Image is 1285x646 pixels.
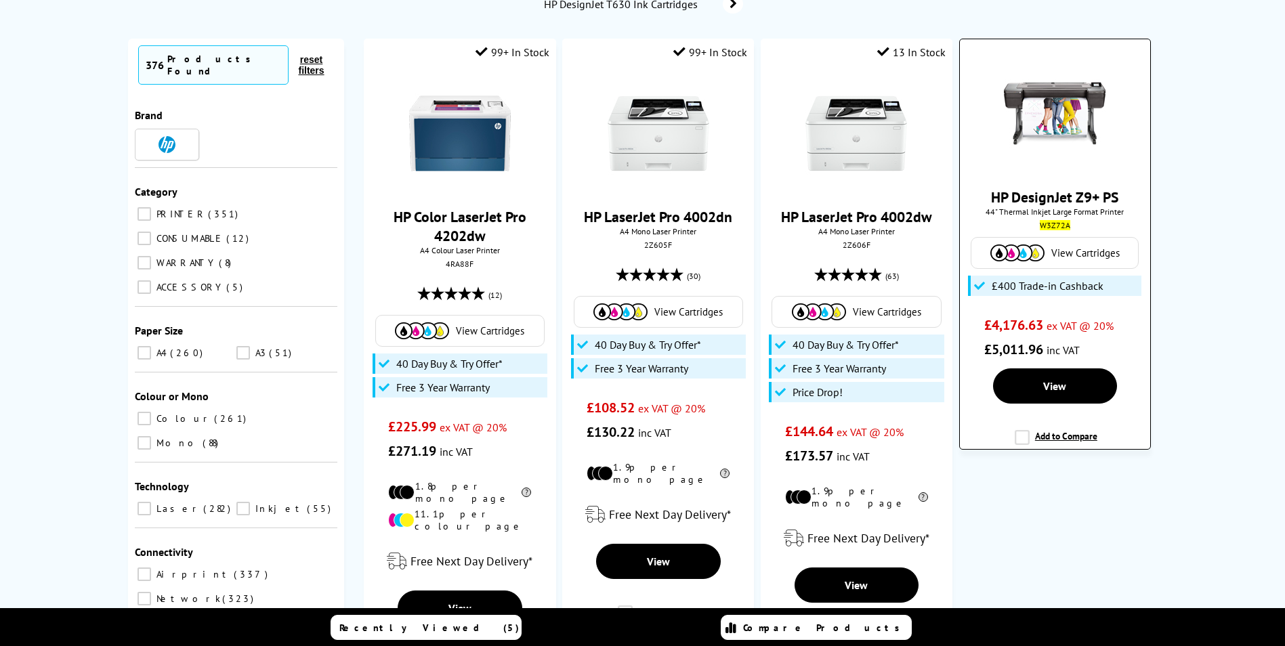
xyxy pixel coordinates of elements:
span: (30) [687,263,700,289]
span: CONSUMABLE [153,232,225,244]
span: inc VAT [1047,343,1080,357]
input: Mono 88 [138,436,151,450]
span: £5,011.96 [984,341,1043,358]
a: HP LaserJet Pro 4002dn [584,207,732,226]
input: CONSUMABLE 12 [138,232,151,245]
input: Laser 282 [138,502,151,515]
span: (63) [885,263,899,289]
span: ex VAT @ 20% [638,402,705,415]
img: HP-LaserJetPro-4002dn-Front-Small.jpg [608,83,709,184]
a: View [596,544,721,579]
span: Free Next Day Delivery* [807,530,929,546]
span: ex VAT @ 20% [440,421,507,434]
span: 376 [146,58,164,72]
div: 2Z605F [572,240,744,250]
input: A4 260 [138,346,151,360]
div: modal_delivery [767,519,946,557]
span: 351 [208,208,241,220]
span: View Cartridges [853,305,921,318]
span: (12) [488,282,502,308]
span: A4 Mono Laser Printer [569,226,747,236]
span: 40 Day Buy & Try Offer* [396,357,503,370]
span: Free Next Day Delivery* [410,553,532,569]
span: View [845,578,868,592]
span: £4,176.63 [984,316,1043,334]
label: Add to Compare [1015,430,1097,456]
span: A4 Mono Laser Printer [767,226,946,236]
a: HP LaserJet Pro 4002dw [781,207,932,226]
span: ex VAT @ 20% [1047,319,1114,332]
span: inc VAT [638,426,671,439]
img: HP-LaserJetPro-4002dw-Front-Small.jpg [805,83,907,184]
span: Colour [153,412,213,425]
span: Technology [135,479,189,493]
span: £130.22 [587,423,635,441]
img: Cartridges [395,322,449,339]
div: 13 In Stock [877,45,946,59]
div: 4RA88F [374,259,545,269]
span: £271.19 [388,442,436,460]
span: Connectivity [135,545,193,559]
span: Paper Size [135,324,183,337]
span: 51 [269,347,295,359]
span: Free 3 Year Warranty [595,362,688,375]
span: ACCESSORY [153,281,225,293]
input: Inkjet 55 [236,502,250,515]
img: HP [159,136,175,153]
span: Free Next Day Delivery* [609,507,731,522]
span: 44" Thermal Inkjet Large Format Printer [967,207,1143,217]
input: Network 323 [138,592,151,605]
span: 323 [222,593,257,605]
li: 11.1p per colour page [388,508,531,532]
span: £144.64 [785,423,833,440]
mark: W3Z72A [1040,220,1070,230]
a: HP Color LaserJet Pro 4202dw [394,207,526,245]
a: Compare Products [721,615,912,640]
span: 55 [307,502,334,515]
a: View Cartridges [978,244,1131,261]
span: £173.57 [785,447,833,465]
span: View Cartridges [654,305,723,318]
span: A3 [252,347,268,359]
input: PRINTER 351 [138,207,151,221]
input: Airprint 337 [138,567,151,581]
span: WARRANTY [153,257,217,269]
span: Free 3 Year Warranty [396,381,490,394]
span: 282 [203,502,234,515]
span: View [448,601,471,615]
span: Price Drop! [793,385,843,399]
span: View Cartridges [1051,246,1120,259]
div: modal_delivery [371,542,549,580]
a: View Cartridges [779,303,933,320]
span: £400 Trade-in Cashback [992,279,1103,293]
div: Products Found [167,53,282,77]
div: 99+ In Stock [673,45,747,59]
span: Brand [135,108,163,122]
span: 5 [226,281,246,293]
span: 12 [226,232,252,244]
span: Mono [153,437,201,449]
input: Colour 261 [138,412,151,425]
span: £108.52 [587,399,635,416]
input: A3 51 [236,346,250,360]
span: Compare Products [743,622,907,634]
span: Free 3 Year Warranty [793,362,886,375]
span: Network [153,593,221,605]
div: modal_delivery [569,496,747,534]
a: View [993,368,1117,404]
span: Laser [153,502,202,515]
li: 1.8p per mono page [388,480,531,504]
a: View [398,590,522,626]
img: HP-4202DN-Front-Main-Small.jpg [409,83,511,184]
span: 40 Day Buy & Try Offer* [595,338,701,351]
span: A4 [153,347,169,359]
li: 1.9p per mono page [785,485,928,509]
input: ACCESSORY 5 [138,280,151,294]
span: 260 [170,347,206,359]
img: Cartridges [593,303,648,320]
span: £225.99 [388,418,436,435]
input: WARRANTY 8 [138,256,151,270]
span: 8 [219,257,234,269]
span: Airprint [153,568,232,580]
span: Category [135,185,177,198]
